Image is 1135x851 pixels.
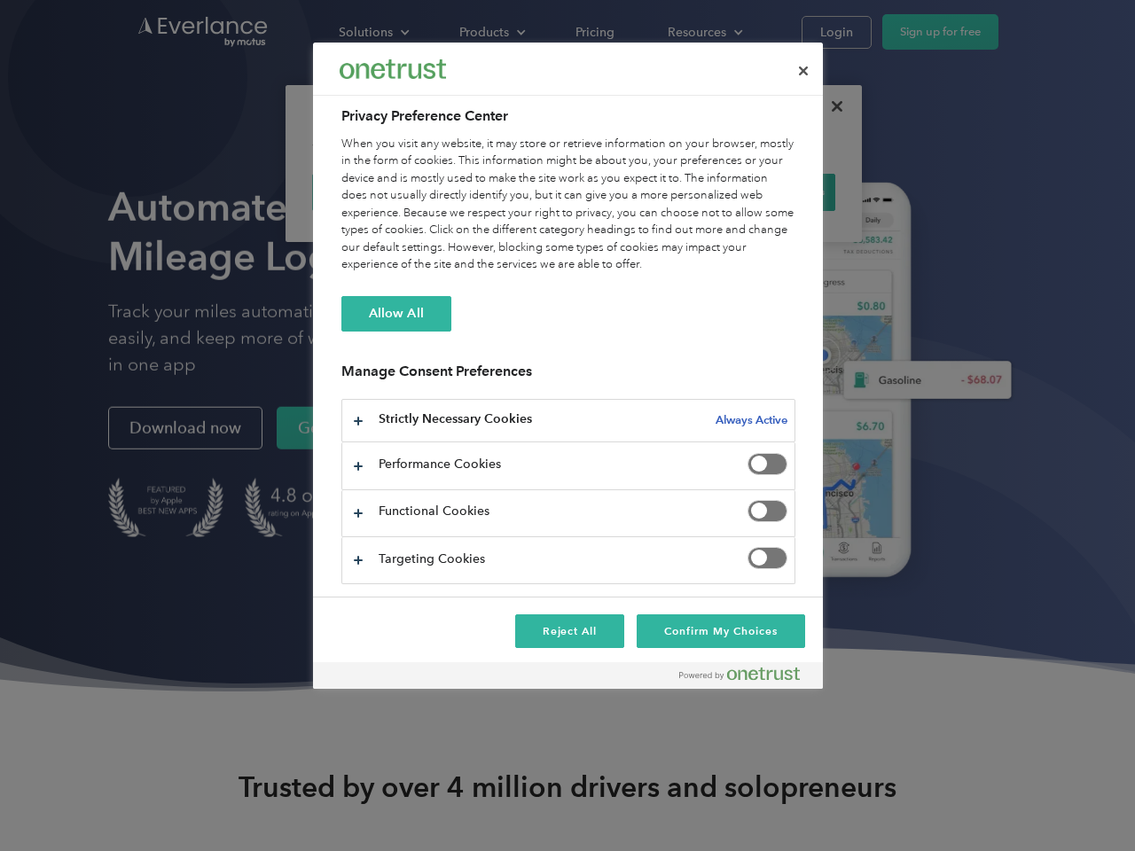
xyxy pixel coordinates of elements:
h2: Privacy Preference Center [341,105,795,127]
img: Powered by OneTrust Opens in a new Tab [679,667,800,681]
img: Everlance [340,59,446,78]
button: Confirm My Choices [637,614,804,648]
div: Privacy Preference Center [313,43,823,689]
button: Close [784,51,823,90]
h3: Manage Consent Preferences [341,363,795,390]
button: Reject All [515,614,625,648]
button: Allow All [341,296,451,332]
div: When you visit any website, it may store or retrieve information on your browser, mostly in the f... [341,136,795,274]
a: Powered by OneTrust Opens in a new Tab [679,667,814,689]
div: Everlance [340,51,446,87]
div: Preference center [313,43,823,689]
